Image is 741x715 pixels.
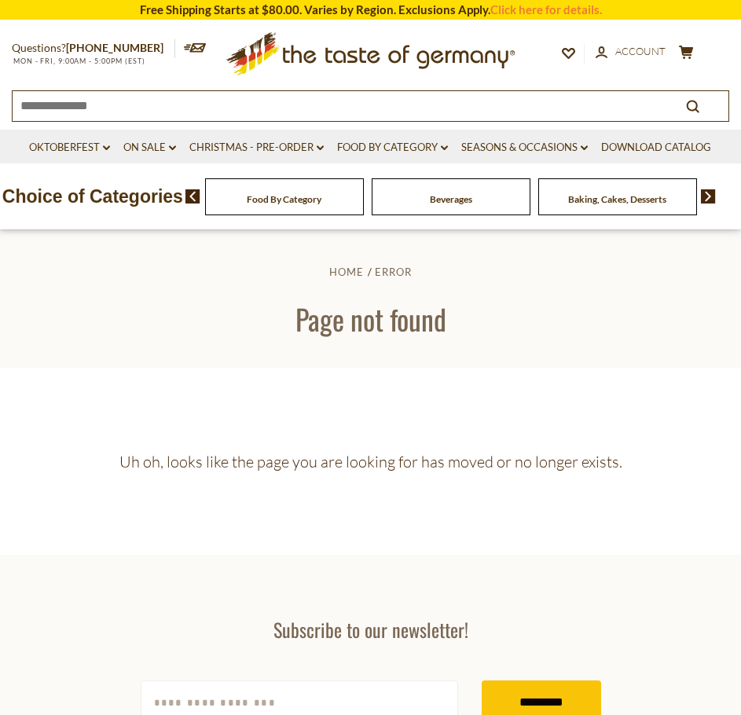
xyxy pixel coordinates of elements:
a: Oktoberfest [29,139,110,156]
a: Account [596,43,666,60]
a: Click here for details. [490,2,602,16]
img: next arrow [701,189,716,203]
h1: Page not found [49,301,692,336]
h4: Uh oh, looks like the page you are looking for has moved or no longer exists. [12,452,729,471]
a: Error [375,266,412,278]
span: Account [615,45,666,57]
a: Food By Category [337,139,448,156]
p: Questions? [12,38,175,58]
a: Christmas - PRE-ORDER [189,139,324,156]
span: MON - FRI, 9:00AM - 5:00PM (EST) [12,57,145,65]
a: Baking, Cakes, Desserts [568,193,666,205]
h3: Subscribe to our newsletter! [141,618,601,641]
a: [PHONE_NUMBER] [66,41,163,54]
a: Seasons & Occasions [461,139,588,156]
a: Food By Category [247,193,321,205]
img: previous arrow [185,189,200,203]
a: Download Catalog [601,139,711,156]
a: On Sale [123,139,176,156]
a: Beverages [430,193,472,205]
a: Home [329,266,364,278]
